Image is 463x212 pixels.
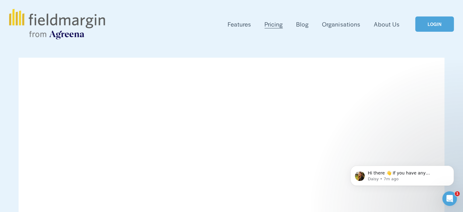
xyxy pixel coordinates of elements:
a: folder dropdown [228,19,251,29]
iframe: Intercom notifications message [341,153,463,196]
iframe: Intercom live chat [442,191,457,206]
a: Blog [296,19,309,29]
a: About Us [374,19,400,29]
span: 1 [455,191,460,196]
a: LOGIN [415,16,454,32]
a: Organisations [322,19,360,29]
span: Features [228,20,251,29]
a: Pricing [265,19,283,29]
img: fieldmargin.com [9,9,105,39]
